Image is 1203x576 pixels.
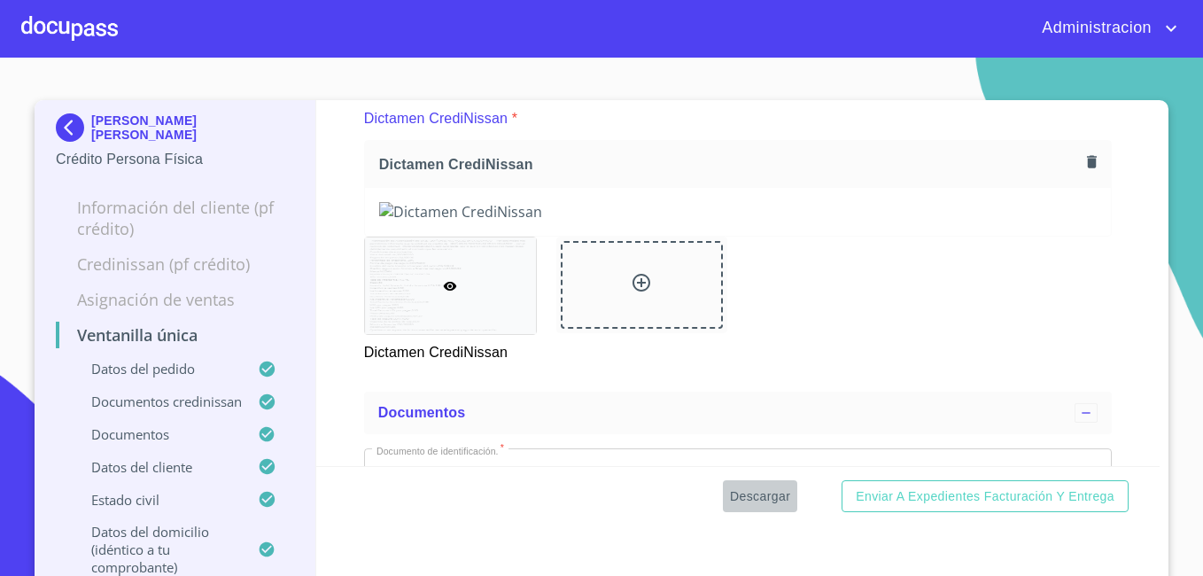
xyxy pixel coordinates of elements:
button: Enviar a Expedientes Facturación y Entrega [842,480,1129,513]
img: Docupass spot blue [56,113,91,142]
p: Datos del domicilio (idéntico a tu comprobante) [56,523,258,576]
span: Descargar [730,486,790,508]
p: [PERSON_NAME] [PERSON_NAME] [91,113,294,142]
p: Datos del cliente [56,458,258,476]
span: Dictamen CrediNissan [379,155,1080,174]
p: Ventanilla única [56,324,294,346]
p: Datos del pedido [56,360,258,378]
p: Dictamen CrediNissan [364,335,535,363]
span: Administracion [1028,14,1160,43]
p: Información del cliente (PF crédito) [56,197,294,239]
p: Documentos CrediNissan [56,393,258,410]
p: Asignación de Ventas [56,289,294,310]
span: Enviar a Expedientes Facturación y Entrega [856,486,1114,508]
p: Documentos [56,425,258,443]
p: Credinissan (PF crédito) [56,253,294,275]
p: Crédito Persona Física [56,149,294,170]
span: Documentos [378,405,465,420]
p: Estado civil [56,491,258,509]
button: Descargar [723,480,797,513]
div: [PERSON_NAME] [PERSON_NAME] [56,113,294,149]
img: Dictamen CrediNissan [379,202,1097,222]
div: INE [364,448,1112,496]
button: account of current user [1028,14,1182,43]
div: Documentos [364,392,1112,434]
p: Dictamen CrediNissan [364,108,508,129]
